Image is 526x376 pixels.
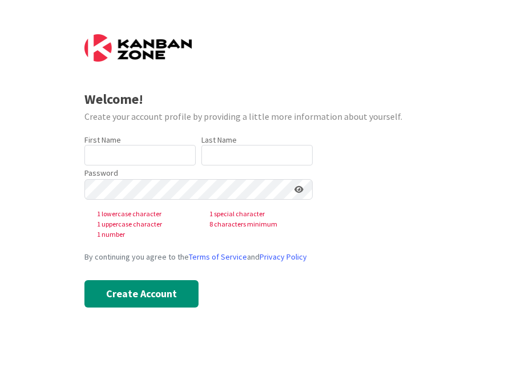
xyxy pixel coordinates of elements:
[84,280,199,308] button: Create Account
[260,252,307,262] a: Privacy Policy
[200,219,313,229] span: 8 characters minimum
[84,89,442,110] div: Welcome!
[200,209,313,219] span: 1 special character
[88,219,200,229] span: 1 uppercase character
[88,209,200,219] span: 1 lowercase character
[84,135,121,145] label: First Name
[84,110,442,123] div: Create your account profile by providing a little more information about yourself.
[88,229,200,240] span: 1 number
[189,252,247,262] a: Terms of Service
[84,251,442,263] div: By continuing you agree to the and
[84,167,118,179] label: Password
[84,34,192,62] img: Kanban Zone
[201,135,237,145] label: Last Name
